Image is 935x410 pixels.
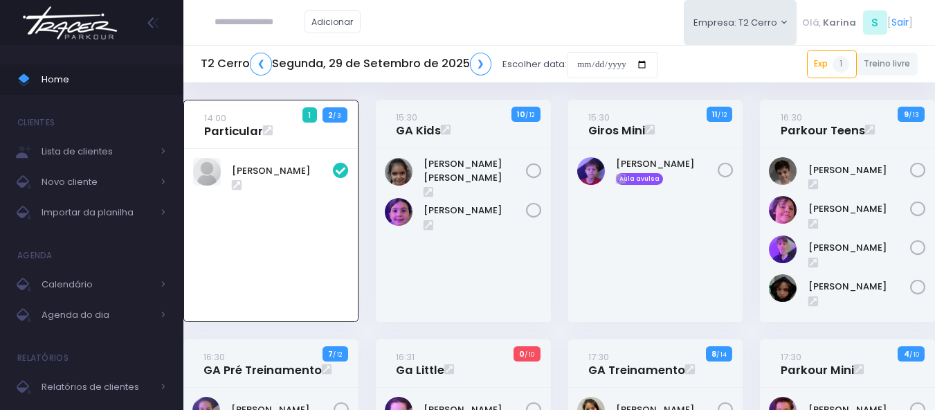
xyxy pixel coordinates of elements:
a: 16:31Ga Little [396,350,444,377]
img: Livia Lopes [385,198,412,226]
span: Relatórios de clientes [42,378,152,396]
a: [PERSON_NAME] [424,204,526,217]
small: 15:30 [588,111,610,124]
h4: Clientes [17,109,55,136]
span: Home [42,71,166,89]
strong: 9 [904,109,909,120]
span: Calendário [42,276,152,294]
a: 14:00Particular [204,111,263,139]
small: / 12 [525,111,534,119]
a: 17:30GA Treinamento [588,350,685,377]
a: 15:30GA Kids [396,110,441,138]
small: 15:30 [396,111,417,124]
span: Agenda do dia [42,306,152,324]
span: Importar da planilha [42,204,152,222]
strong: 4 [904,348,909,359]
a: [PERSON_NAME] [808,241,911,255]
a: ❮ [250,53,272,75]
strong: 7 [328,348,333,359]
span: Olá, [802,16,821,30]
small: / 10 [525,350,534,359]
a: [PERSON_NAME] [808,202,911,216]
small: 16:30 [781,111,802,124]
strong: 10 [517,109,525,120]
img: Gabriel Amaral Alves [769,157,797,185]
h4: Relatórios [17,344,69,372]
a: ❯ [470,53,492,75]
small: / 12 [718,111,727,119]
div: [ ] [797,7,918,38]
div: Escolher data: [201,48,657,80]
h5: T2 Cerro Segunda, 29 de Setembro de 2025 [201,53,491,75]
a: Adicionar [305,10,361,33]
span: Karina [823,16,856,30]
span: 1 [833,56,849,73]
img: Laura da Silva Borges [385,158,412,186]
h4: Agenda [17,242,53,269]
small: / 3 [333,112,341,120]
a: 16:30GA Pré Treinamento [203,350,322,377]
small: / 14 [716,350,727,359]
img: Paulo Rocha [193,158,221,186]
small: 16:30 [203,350,225,364]
img: Max Passamani Lacorte [769,235,797,263]
a: Treino livre [857,53,918,75]
a: 16:30Parkour Teens [781,110,865,138]
img: Gabriel Leão [769,196,797,224]
strong: 2 [328,109,333,121]
a: [PERSON_NAME] [PERSON_NAME] [424,157,526,184]
small: 17:30 [781,350,801,364]
small: 17:30 [588,350,609,364]
a: [PERSON_NAME] [808,280,911,294]
a: [PERSON_NAME] [808,163,911,177]
span: Novo cliente [42,173,152,191]
strong: 8 [711,348,716,359]
a: [PERSON_NAME] [232,164,333,178]
span: S [863,10,887,35]
a: [PERSON_NAME] [616,157,718,171]
strong: 0 [519,348,525,359]
small: 16:31 [396,350,415,364]
a: Sair [891,15,909,30]
small: 14:00 [204,112,226,125]
img: André Thormann Poyart [577,157,605,185]
small: / 10 [909,350,919,359]
span: Lista de clientes [42,143,152,161]
small: / 12 [333,350,342,359]
a: Exp1 [807,50,857,78]
span: Aula avulsa [616,173,664,186]
strong: 11 [712,109,718,120]
a: 17:30Parkour Mini [781,350,854,377]
span: 1 [302,107,317,123]
img: Yeshe Idargo Kis [769,274,797,302]
small: / 13 [909,111,919,119]
a: 15:30Giros Mini [588,110,645,138]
